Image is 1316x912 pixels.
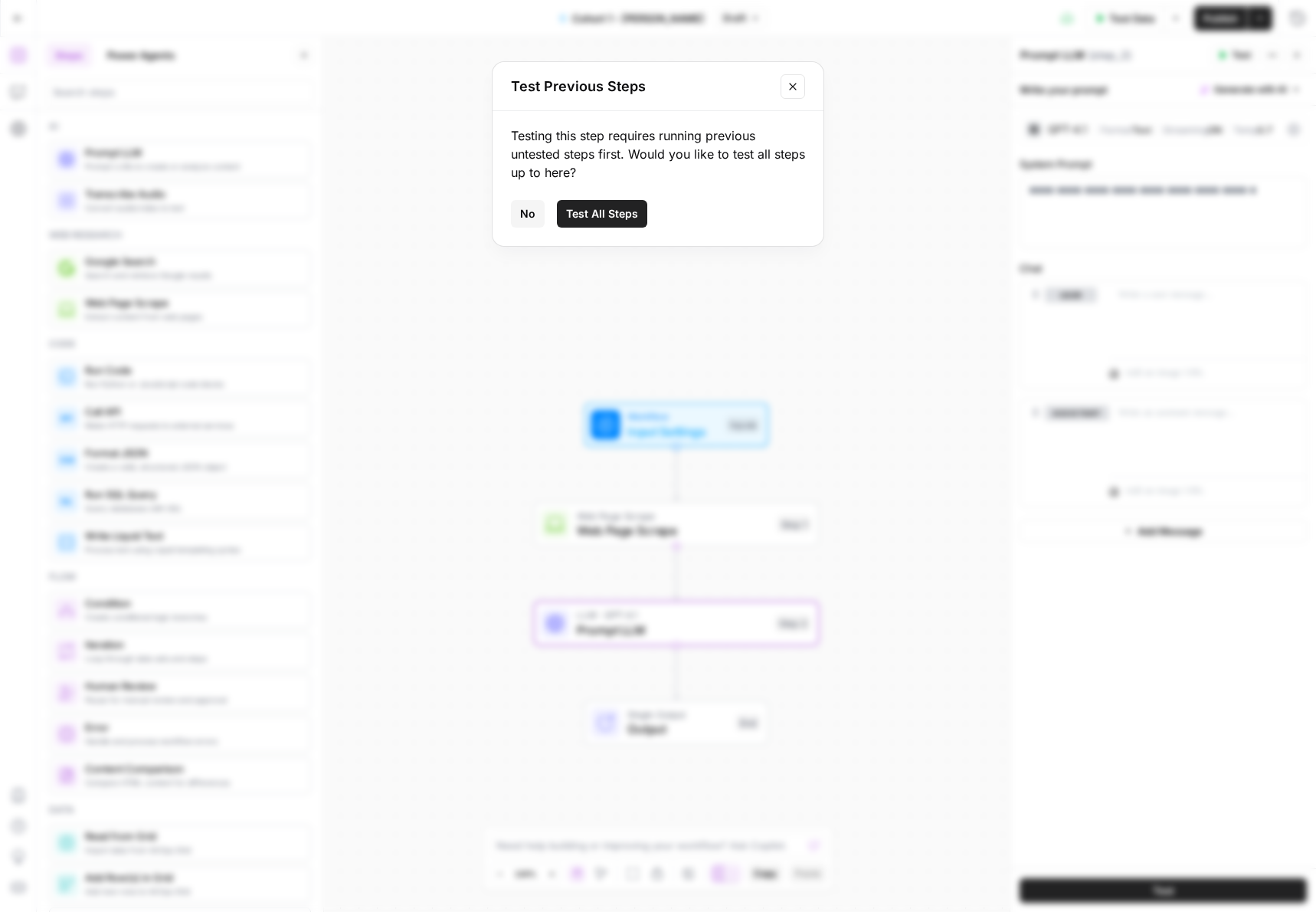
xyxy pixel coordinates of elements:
[511,200,545,228] button: No
[511,76,771,97] h2: Test Previous Steps
[781,74,805,99] button: Close modal
[511,126,805,182] div: Testing this step requires running previous untested steps first. Would you like to test all step...
[557,200,647,228] button: Test All Steps
[566,206,638,221] span: Test All Steps
[520,206,535,221] span: No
